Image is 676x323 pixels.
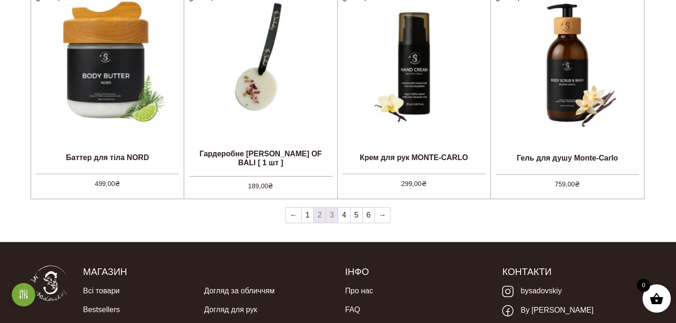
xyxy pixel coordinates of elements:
[491,146,644,170] h2: Гель для душу Monte-Carlo
[83,282,120,300] a: Всі товари
[637,279,650,292] span: 0
[338,208,350,223] a: 4
[31,145,184,169] h2: Баттер для тіла NORD
[248,182,273,190] bdi: 189,00
[345,300,360,319] a: FAQ
[326,208,338,223] a: 3
[502,301,594,320] a: By [PERSON_NAME]
[502,282,562,301] a: bysadovskiy
[204,282,275,300] a: Догляд за обличчям
[95,180,120,187] bdi: 499,00
[83,300,120,319] a: Bestsellers
[345,266,489,278] h5: Інфо
[286,208,301,223] a: ←
[204,300,257,319] a: Догляд для рук
[184,145,337,171] h2: Гардеробне [PERSON_NAME] OF BALI [ 1 шт ]
[575,180,580,188] span: ₴
[338,145,490,169] h2: Крем для рук MONTE-CARLO
[502,266,645,278] h5: Контакти
[375,208,390,223] a: →
[268,182,273,190] span: ₴
[401,180,427,187] bdi: 299,00
[115,180,120,187] span: ₴
[314,208,326,223] span: 2
[363,208,375,223] a: 6
[83,266,331,278] h5: Магазин
[554,180,580,188] bdi: 759,00
[350,208,362,223] a: 5
[345,282,373,300] a: Про нас
[422,180,427,187] span: ₴
[301,208,313,223] a: 1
